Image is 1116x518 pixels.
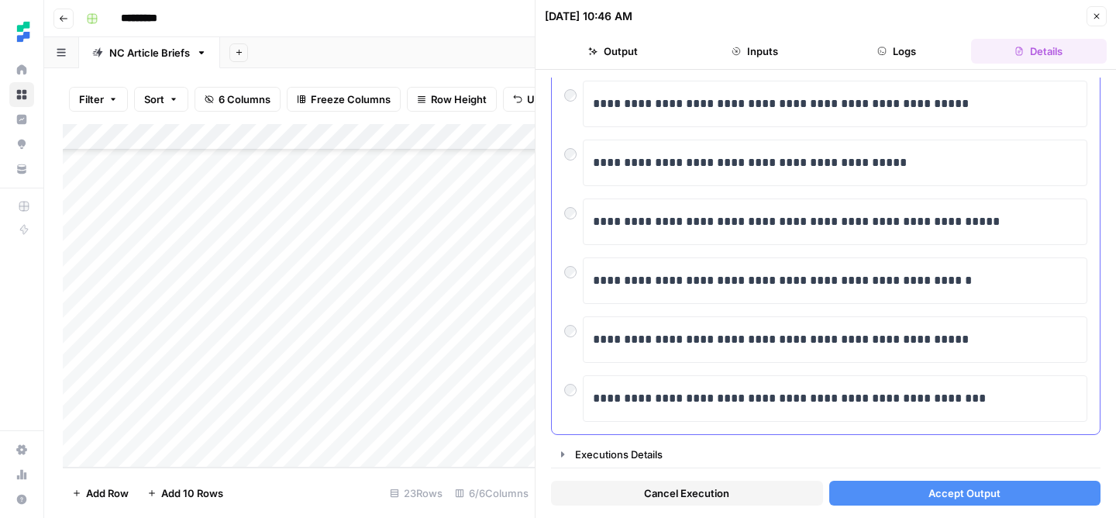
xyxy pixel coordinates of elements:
button: Filter [69,87,128,112]
span: Sort [144,92,164,107]
button: Help + Support [9,487,34,512]
span: Freeze Columns [311,92,391,107]
button: Add 10 Rows [138,481,232,506]
button: Workspace: Ten Speed [9,12,34,51]
a: Usage [9,462,34,487]
span: Undo [527,92,553,107]
div: NC Article Briefs [109,45,190,60]
a: Insights [9,107,34,132]
a: Browse [9,82,34,107]
a: NC Article Briefs [79,37,220,68]
a: Settings [9,437,34,462]
span: 6 Columns [219,92,270,107]
button: Details [971,39,1107,64]
a: Home [9,57,34,82]
button: Row Height [407,87,497,112]
a: Your Data [9,157,34,181]
button: Sort [134,87,188,112]
button: Executions Details [552,442,1100,467]
a: Opportunities [9,132,34,157]
span: Add Row [86,485,129,501]
span: Row Height [431,92,487,107]
div: 6/6 Columns [449,481,535,506]
span: Add 10 Rows [161,485,223,501]
button: Logs [829,39,965,64]
span: Filter [79,92,104,107]
button: Output [545,39,680,64]
button: Inputs [687,39,822,64]
button: Accept Output [829,481,1101,506]
button: 6 Columns [195,87,281,112]
button: Add Row [63,481,138,506]
button: Cancel Execution [551,481,823,506]
span: Cancel Execution [644,485,729,501]
button: Undo [503,87,563,112]
div: [DATE] 10:46 AM [545,9,632,24]
div: 23 Rows [384,481,449,506]
span: Accept Output [928,485,1001,501]
button: Freeze Columns [287,87,401,112]
img: Ten Speed Logo [9,18,37,46]
div: Executions Details [575,447,1090,462]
